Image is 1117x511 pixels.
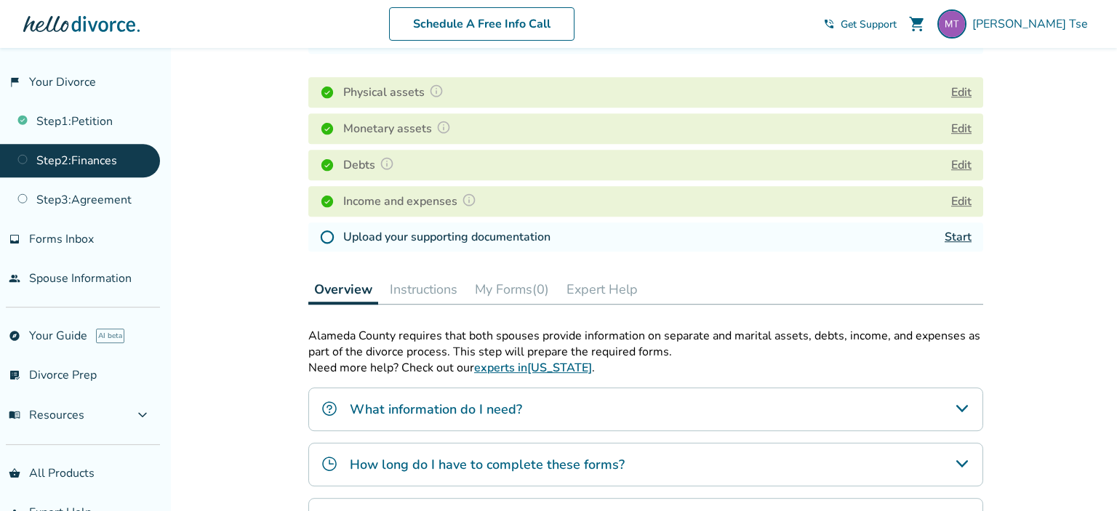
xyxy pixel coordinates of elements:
[9,409,20,421] span: menu_book
[308,387,983,431] div: What information do I need?
[308,443,983,486] div: How long do I have to complete these forms?
[9,330,20,342] span: explore
[343,83,448,102] h4: Physical assets
[1044,441,1117,511] iframe: Chat Widget
[9,407,84,423] span: Resources
[908,15,926,33] span: shopping_cart
[474,360,592,376] a: experts in[US_STATE]
[308,328,983,360] p: Alameda County requires that both spouses provide information on separate and marital assets, deb...
[9,273,20,284] span: people
[320,194,335,209] img: Completed
[320,230,335,244] img: Not Started
[9,369,20,381] span: list_alt_check
[320,85,335,100] img: Completed
[96,329,124,343] span: AI beta
[9,76,20,88] span: flag_2
[321,400,338,417] img: What information do I need?
[384,275,463,304] button: Instructions
[436,120,451,134] img: Question Mark
[951,120,972,137] button: Edit
[9,233,20,245] span: inbox
[841,17,897,31] span: Get Support
[945,229,972,245] a: Start
[951,193,972,210] button: Edit
[350,455,625,474] h4: How long do I have to complete these forms?
[350,400,522,419] h4: What information do I need?
[937,9,966,39] img: tserefina@gmail.com
[343,192,481,211] h4: Income and expenses
[462,193,476,207] img: Question Mark
[321,455,338,472] img: How long do I have to complete these forms?
[380,156,394,171] img: Question Mark
[343,228,551,246] h4: Upload your supporting documentation
[9,467,20,479] span: shopping_basket
[29,231,94,247] span: Forms Inbox
[972,16,1094,32] span: [PERSON_NAME] Tse
[561,275,644,304] button: Expert Help
[951,84,972,101] button: Edit
[308,275,378,305] button: Overview
[308,360,983,376] p: Need more help? Check out our .
[389,7,574,41] a: Schedule A Free Info Call
[343,156,399,174] h4: Debts
[320,158,335,172] img: Completed
[951,156,972,174] button: Edit
[343,119,455,138] h4: Monetary assets
[823,18,835,30] span: phone_in_talk
[134,406,151,424] span: expand_more
[429,84,444,98] img: Question Mark
[469,275,555,304] button: My Forms(0)
[320,121,335,136] img: Completed
[823,17,897,31] a: phone_in_talkGet Support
